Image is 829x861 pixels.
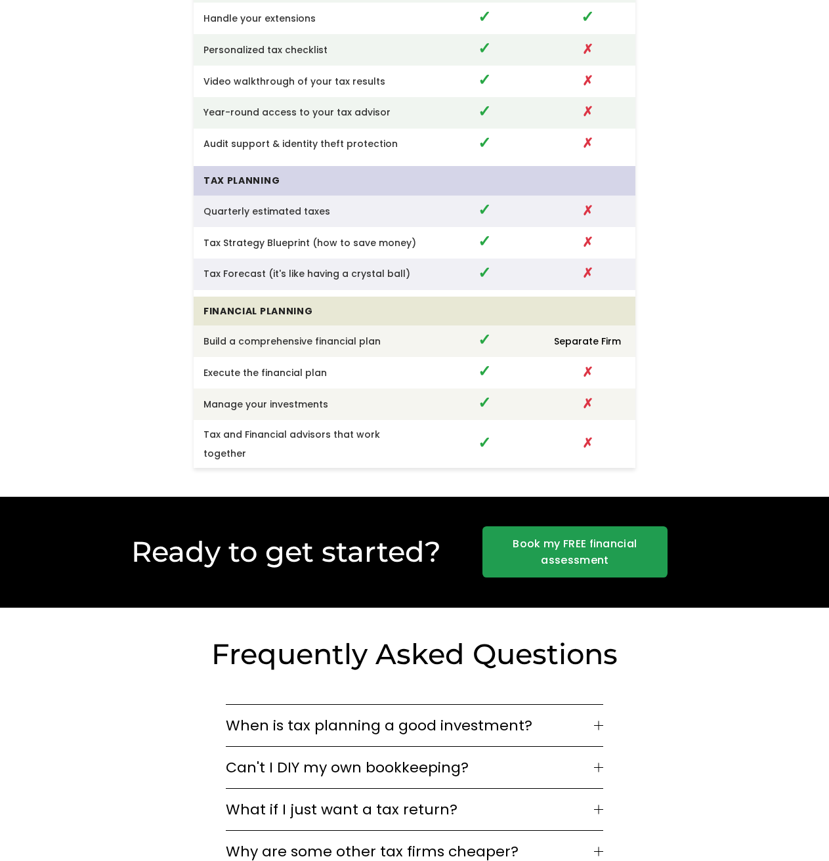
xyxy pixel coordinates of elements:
[194,66,429,97] td: Video walkthrough of your tax results
[478,69,491,91] span: ✓
[194,3,429,34] td: Handle your extensions
[194,297,429,326] td: Financial Planning
[478,100,491,122] span: ✓
[478,392,491,413] span: ✓
[194,420,429,469] td: Tax and Financial advisors that work together
[226,705,604,746] button: When is tax planning a good investment?
[582,72,593,90] span: ✗
[194,636,635,673] h2: Frequently Asked Questions
[226,715,595,736] span: When is tax planning a good investment?
[226,757,595,778] span: Can't I DIY my own bookkeeping?
[478,230,491,252] span: ✓
[478,6,491,28] span: ✓
[226,789,604,830] button: What if I just want a tax return?
[582,434,593,452] span: ✗
[194,34,429,66] td: Personalized tax checklist
[540,325,635,357] td: Separate Firm
[582,134,593,152] span: ✗
[194,259,429,290] td: Tax Forecast (it's like having a crystal ball)
[582,233,593,251] span: ✗
[478,262,491,283] span: ✓
[226,747,604,788] button: Can't I DIY my own bookkeeping?
[582,264,593,282] span: ✗
[582,40,593,58] span: ✗
[194,97,429,129] td: Year-round access to your tax advisor
[194,227,429,259] td: Tax Strategy Blueprint (how to save money)
[194,196,429,227] td: Quarterly estimated taxes
[478,360,491,382] span: ✓
[194,357,429,388] td: Execute the financial plan
[194,325,429,357] td: Build a comprehensive financial plan
[478,37,491,59] span: ✓
[582,363,593,381] span: ✗
[582,201,593,220] span: ✗
[478,132,491,154] span: ✓
[478,199,491,220] span: ✓
[581,6,594,28] span: ✓
[482,526,668,578] a: Book my FREE financial assessment
[194,166,429,196] td: Tax Planning
[582,394,593,413] span: ✗
[194,388,429,420] td: Manage your investments
[478,329,491,350] span: ✓
[478,432,491,453] span: ✓
[97,534,475,570] h2: Ready to get started?
[582,102,593,121] span: ✗
[194,129,429,160] td: Audit support & identity theft protection
[226,799,595,820] span: What if I just want a tax return?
